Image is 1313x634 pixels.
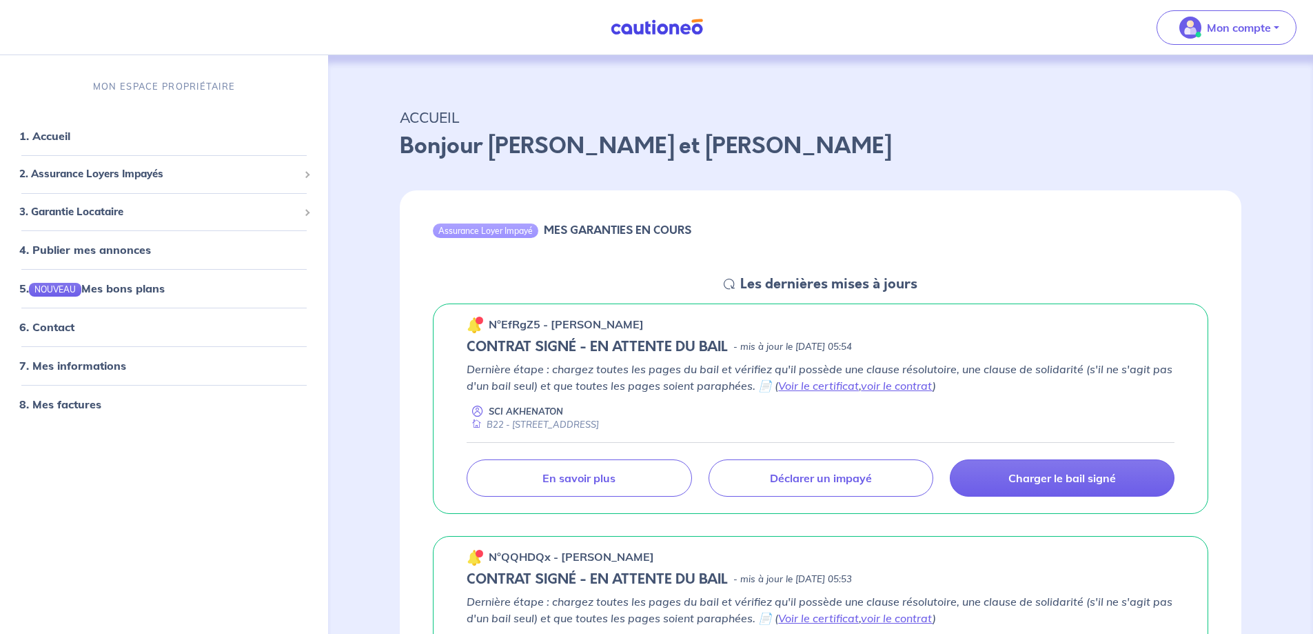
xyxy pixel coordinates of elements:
[433,224,538,237] div: Assurance Loyer Impayé
[19,359,126,373] a: 7. Mes informations
[1179,17,1201,39] img: illu_account_valid_menu.svg
[733,340,852,354] p: - mis à jour le [DATE] 05:54
[467,339,728,355] h5: CONTRAT SIGNÉ - EN ATTENTE DU BAIL
[861,611,933,625] a: voir le contrat
[93,80,235,93] p: MON ESPACE PROPRIÉTAIRE
[544,224,691,237] h6: MES GARANTIES EN COURS
[467,339,1174,355] div: state: CONTRACT-SIGNED, Context: MORE-THAN-6-MONTHS,MAYBE-CERTIFICATE,,LESSOR-DOCUMENTS
[6,122,323,150] div: 1. Accueil
[6,275,323,302] div: 5.NOUVEAUMes bons plans
[542,471,615,485] p: En savoir plus
[467,459,691,497] a: En savoir plus
[19,204,298,220] span: 3. Garantie Locataire
[740,276,917,293] h5: Les dernières mises à jours
[467,361,1174,394] p: Dernière étape : chargez toutes les pages du bail et vérifiez qu'il possède une clause résolutoir...
[770,471,872,485] p: Déclarer un impayé
[778,611,859,625] a: Voir le certificat
[400,105,1241,130] p: ACCUEIL
[19,129,70,143] a: 1. Accueil
[605,19,709,36] img: Cautioneo
[19,243,151,257] a: 4. Publier mes annonces
[489,405,563,418] p: SCI AKHENATON
[467,571,728,588] h5: CONTRAT SIGNÉ - EN ATTENTE DU BAIL
[6,313,323,341] div: 6. Contact
[1008,471,1116,485] p: Charger le bail signé
[6,390,323,418] div: 8. Mes factures
[6,352,323,379] div: 7. Mes informations
[6,236,323,264] div: 4. Publier mes annonces
[467,317,483,333] img: 🔔
[400,130,1241,163] p: Bonjour [PERSON_NAME] et [PERSON_NAME]
[467,571,1174,588] div: state: CONTRACT-SIGNED, Context: MORE-THAN-6-MONTHS,MAYBE-CERTIFICATE,,LESSOR-DOCUMENTS
[489,316,644,333] p: n°EfRgZ5 - [PERSON_NAME]
[19,320,74,334] a: 6. Contact
[467,593,1174,626] p: Dernière étape : chargez toutes les pages du bail et vérifiez qu'il possède une clause résolutoir...
[19,166,298,182] span: 2. Assurance Loyers Impayés
[6,161,323,188] div: 2. Assurance Loyers Impayés
[467,549,483,566] img: 🔔
[489,548,654,565] p: n°QQHDQx - [PERSON_NAME]
[950,459,1174,497] a: Charger le bail signé
[733,573,852,586] p: - mis à jour le [DATE] 05:53
[709,459,933,497] a: Déclarer un impayé
[6,199,323,226] div: 3. Garantie Locataire
[1157,10,1296,45] button: illu_account_valid_menu.svgMon compte
[19,397,101,411] a: 8. Mes factures
[19,281,165,295] a: 5.NOUVEAUMes bons plans
[861,379,933,393] a: voir le contrat
[778,379,859,393] a: Voir le certificat
[467,418,599,431] div: B22 - [STREET_ADDRESS]
[1207,19,1271,36] p: Mon compte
